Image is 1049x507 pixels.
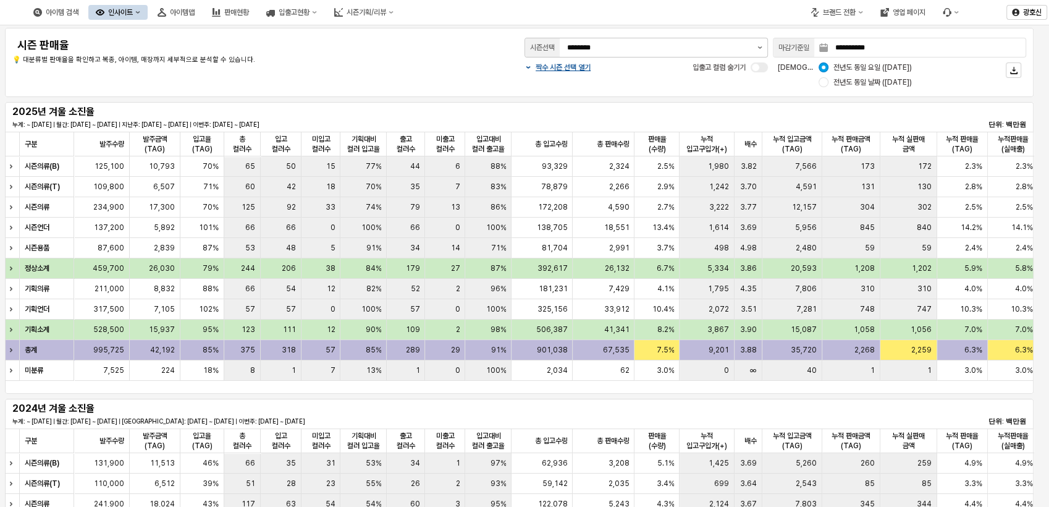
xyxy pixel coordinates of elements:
[245,182,255,192] span: 60
[922,243,932,253] span: 59
[242,325,255,334] span: 123
[287,202,296,212] span: 92
[1015,263,1033,273] span: 5.8%
[203,202,219,212] span: 70%
[795,223,817,232] span: 5,956
[604,223,629,232] span: 18,551
[279,8,310,17] div: 입출고현황
[12,120,688,129] p: 누계: ~ [DATE] | 월간: [DATE] ~ [DATE] | 지난주: [DATE] ~ [DATE] | 이번주: [DATE] ~ [DATE]
[942,119,1026,130] p: 단위: 백만원
[283,325,296,334] span: 111
[430,134,460,154] span: 미출고 컬러수
[740,182,757,192] span: 3.70
[709,304,729,314] span: 2,072
[93,304,124,314] span: 317,500
[917,304,932,314] span: 747
[596,436,629,446] span: 총 판매수량
[5,453,21,473] div: 행 확장
[5,360,21,380] div: 행 확장
[823,8,856,17] div: 브랜드 전환
[26,5,86,20] button: 아이템 검색
[964,325,982,334] span: 7.0%
[541,243,567,253] span: 81,704
[410,182,419,192] span: 35
[325,263,335,273] span: 38
[410,284,419,294] span: 52
[149,325,175,334] span: 15,937
[365,202,381,212] span: 74%
[5,156,21,176] div: 행 확장
[203,161,219,171] span: 70%
[154,243,175,253] span: 2,839
[534,139,567,149] span: 총 입고수량
[1016,202,1033,212] span: 2.5%
[657,325,674,334] span: 8.2%
[5,258,21,278] div: 행 확장
[993,134,1033,154] span: 누적판매율(실매출)
[791,325,817,334] span: 15,087
[960,304,982,314] span: 10.3%
[490,202,506,212] span: 86%
[12,106,182,118] h5: 2025년 겨울 소진율
[942,431,982,451] span: 누적 판매율(TAG)
[893,8,925,17] div: 영업 페이지
[365,345,381,355] span: 85%
[833,77,912,87] span: 전년도 동일 날짜 ([DATE])
[541,182,567,192] span: 78,879
[744,436,757,446] span: 배수
[99,436,124,446] span: 발주수량
[961,223,982,232] span: 14.2%
[827,134,875,154] span: 누적 판매금액(TAG)
[430,431,460,451] span: 미출고 컬러수
[410,243,419,253] span: 34
[993,431,1033,451] span: 누적판매율(실매출)
[796,243,817,253] span: 2,480
[639,134,674,154] span: 판매율(수량)
[199,223,219,232] span: 101%
[306,134,335,154] span: 미입고 컬러수
[12,55,435,66] p: 💡 대분류별 판매율을 확인하고 복종, 아이템, 매장까지 세부적으로 분석할 수 있습니다.
[912,263,932,273] span: 1,202
[410,202,419,212] span: 79
[833,62,912,72] span: 전년도 동일 요일 ([DATE])
[541,161,567,171] span: 93,329
[854,325,875,334] span: 1,058
[199,304,219,314] span: 102%
[450,202,460,212] span: 13
[536,223,567,232] span: 138,705
[327,5,401,20] div: 시즌기획/리뷰
[450,243,460,253] span: 14
[392,134,419,154] span: 출고 컬러수
[490,263,506,273] span: 87%
[326,161,335,171] span: 15
[707,325,729,334] span: 3,867
[154,304,175,314] span: 7,105
[405,263,419,273] span: 179
[1016,243,1033,253] span: 2.4%
[330,304,335,314] span: 0
[861,182,875,192] span: 131
[792,202,817,212] span: 12,157
[326,284,335,294] span: 12
[657,182,674,192] span: 2.9%
[17,39,430,51] h4: 시즌 판매율
[5,218,21,237] div: 행 확장
[450,263,460,273] span: 27
[326,182,335,192] span: 18
[25,305,49,313] strong: 기획언더
[767,134,817,154] span: 누적 입고금액(TAG)
[204,5,256,20] button: 판매현황
[185,431,219,451] span: 입고율(TAG)
[88,5,148,20] div: 인사이트
[714,243,729,253] span: 498
[873,5,933,20] div: 영업 페이지
[229,431,255,451] span: 총 컬러수
[325,202,335,212] span: 33
[170,8,195,17] div: 아이템맵
[536,345,567,355] span: 901,038
[965,182,982,192] span: 2.8%
[530,41,555,54] div: 시즌선택
[25,244,49,252] strong: 시즌용품
[917,182,932,192] span: 130
[861,161,875,171] span: 173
